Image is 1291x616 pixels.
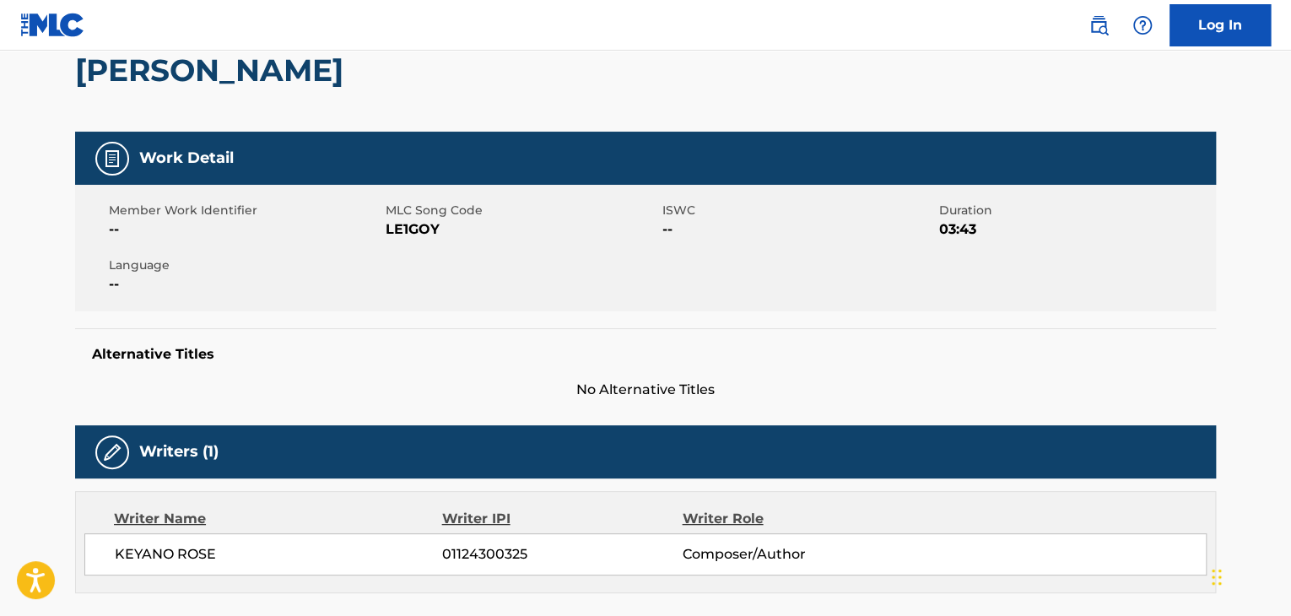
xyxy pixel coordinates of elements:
span: -- [109,274,381,294]
span: MLC Song Code [386,202,658,219]
img: help [1132,15,1153,35]
div: Writer Name [114,509,442,529]
div: Drag [1212,552,1222,602]
span: Language [109,257,381,274]
div: Writer IPI [442,509,683,529]
span: 01124300325 [442,544,682,565]
img: search [1088,15,1109,35]
h5: Alternative Titles [92,346,1199,363]
span: KEYANO ROSE [115,544,442,565]
span: Member Work Identifier [109,202,381,219]
a: Public Search [1082,8,1115,42]
img: MLC Logo [20,13,85,37]
span: No Alternative Titles [75,380,1216,400]
img: Writers [102,442,122,462]
span: LE1GOY [386,219,658,240]
span: ISWC [662,202,935,219]
span: -- [662,219,935,240]
span: Duration [939,202,1212,219]
span: Composer/Author [682,544,900,565]
span: 03:43 [939,219,1212,240]
img: Work Detail [102,149,122,169]
h5: Work Detail [139,149,234,168]
h5: Writers (1) [139,442,219,462]
div: Writer Role [682,509,900,529]
span: -- [109,219,381,240]
h2: [PERSON_NAME] [75,51,352,89]
div: Help [1126,8,1159,42]
a: Log In [1169,4,1271,46]
iframe: Chat Widget [1207,535,1291,616]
